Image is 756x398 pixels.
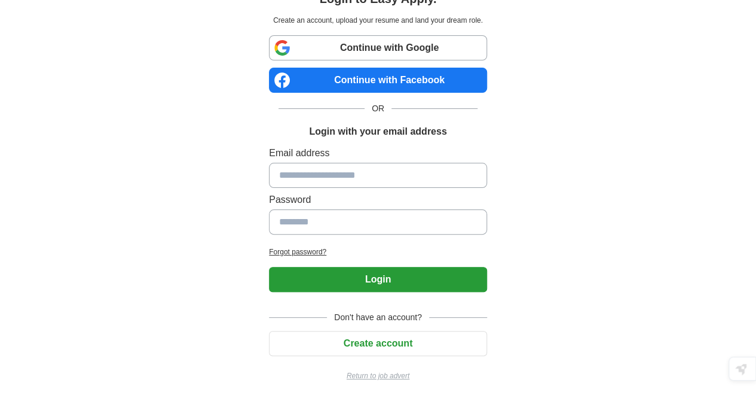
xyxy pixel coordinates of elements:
[269,193,487,207] label: Password
[271,15,485,26] p: Create an account, upload your resume and land your dream role.
[269,247,487,257] a: Forgot password?
[269,68,487,93] a: Continue with Facebook
[365,102,391,115] span: OR
[269,35,487,60] a: Continue with Google
[327,311,429,324] span: Don't have an account?
[269,331,487,356] button: Create account
[269,267,487,292] button: Login
[269,146,487,160] label: Email address
[309,124,446,139] h1: Login with your email address
[269,338,487,348] a: Create account
[269,370,487,381] a: Return to job advert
